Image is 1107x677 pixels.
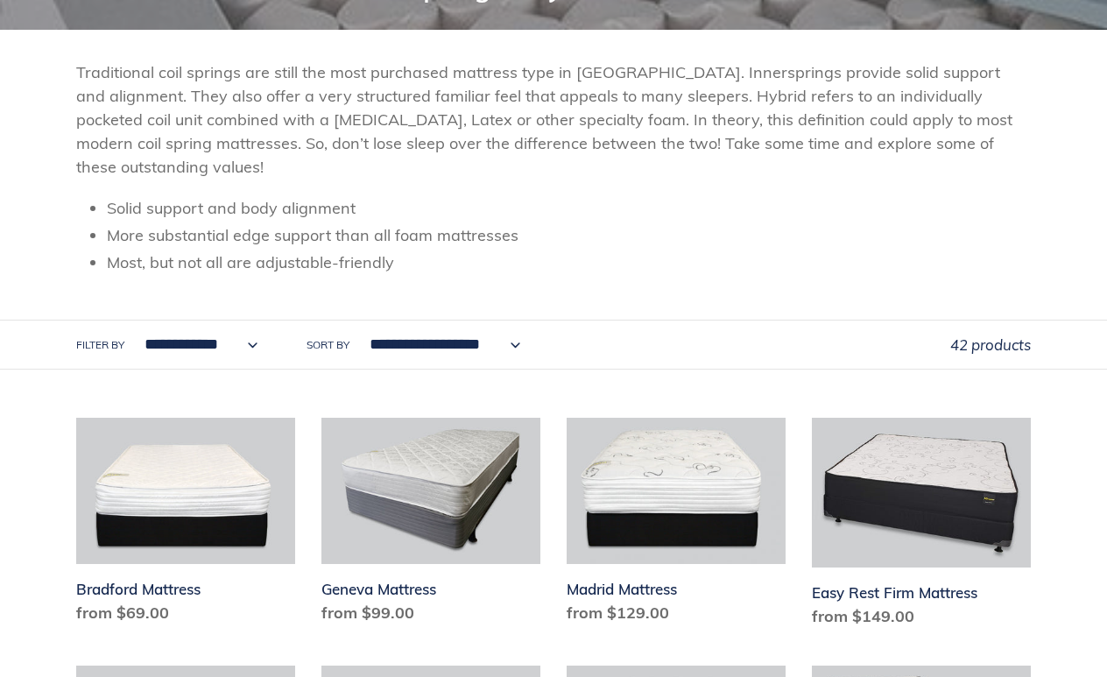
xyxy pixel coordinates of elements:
[107,250,1031,274] li: Most, but not all are adjustable-friendly
[107,196,1031,220] li: Solid support and body alignment
[307,337,349,353] label: Sort by
[107,223,1031,247] li: More substantial edge support than all foam mattresses
[76,60,1031,179] p: Traditional coil springs are still the most purchased mattress type in [GEOGRAPHIC_DATA]. Innersp...
[76,337,124,353] label: Filter by
[950,335,1031,354] span: 42 products
[812,418,1031,635] a: Easy Rest Firm Mattress
[321,418,540,631] a: Geneva Mattress
[76,418,295,631] a: Bradford Mattress
[567,418,786,631] a: Madrid Mattress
